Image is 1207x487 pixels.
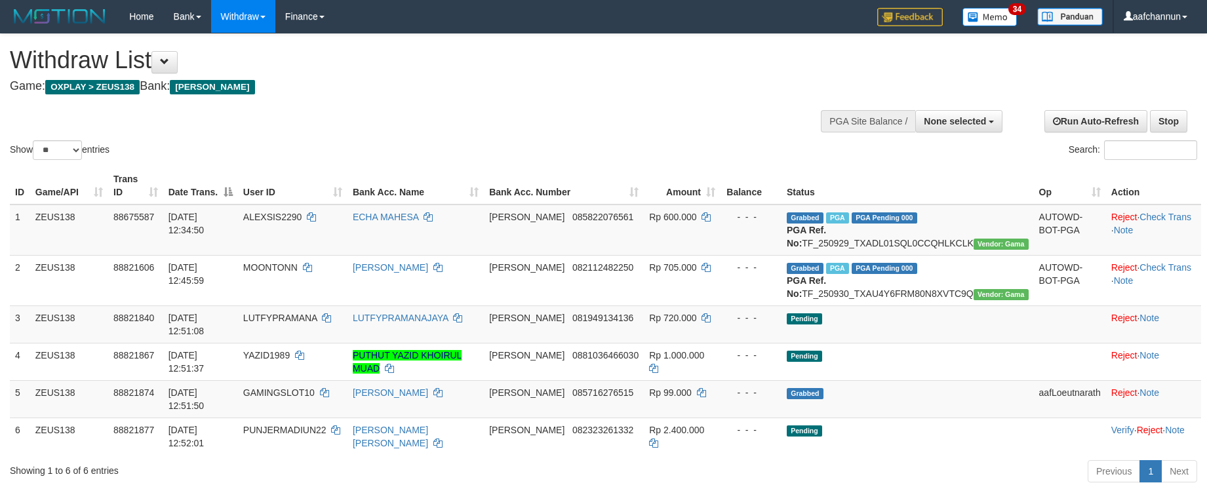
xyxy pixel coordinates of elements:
[962,8,1018,26] img: Button%20Memo.svg
[787,313,822,324] span: Pending
[1139,460,1162,482] a: 1
[1165,425,1185,435] a: Note
[726,311,776,324] div: - - -
[168,313,205,336] span: [DATE] 12:51:08
[821,110,915,132] div: PGA Site Balance /
[1111,350,1138,360] a: Reject
[1137,425,1163,435] a: Reject
[787,388,823,399] span: Grabbed
[1161,460,1197,482] a: Next
[489,350,564,360] span: [PERSON_NAME]
[168,262,205,286] span: [DATE] 12:45:59
[644,167,721,205] th: Amount: activate to sort column ascending
[113,387,154,398] span: 88821874
[726,349,776,362] div: - - -
[974,239,1029,250] span: Vendor URL: https://trx31.1velocity.biz
[1106,418,1201,455] td: · ·
[572,262,633,273] span: Copy 082112482250 to clipboard
[649,350,704,360] span: Rp 1.000.000
[113,425,154,435] span: 88821877
[1114,225,1134,235] a: Note
[170,80,254,94] span: [PERSON_NAME]
[852,263,917,274] span: PGA Pending
[10,47,791,73] h1: Withdraw List
[787,212,823,224] span: Grabbed
[1037,8,1103,26] img: panduan.png
[30,343,108,380] td: ZEUS138
[1106,305,1201,343] td: ·
[33,140,82,160] select: Showentries
[572,313,633,323] span: Copy 081949134136 to clipboard
[782,167,1034,205] th: Status
[721,167,782,205] th: Balance
[243,262,298,273] span: MOONTONN
[10,343,30,380] td: 4
[1139,387,1159,398] a: Note
[353,387,428,398] a: [PERSON_NAME]
[974,289,1029,300] span: Vendor URL: https://trx31.1velocity.biz
[489,387,564,398] span: [PERSON_NAME]
[572,425,633,435] span: Copy 082323261332 to clipboard
[30,380,108,418] td: ZEUS138
[1114,275,1134,286] a: Note
[649,313,696,323] span: Rp 720.000
[10,255,30,305] td: 2
[1088,460,1140,482] a: Previous
[489,212,564,222] span: [PERSON_NAME]
[353,212,418,222] a: ECHA MAHESA
[1034,205,1106,256] td: AUTOWD-BOT-PGA
[238,167,347,205] th: User ID: activate to sort column ascending
[649,212,696,222] span: Rp 600.000
[30,205,108,256] td: ZEUS138
[243,212,302,222] span: ALEXSIS2290
[572,350,639,360] span: Copy 0881036466030 to clipboard
[726,386,776,399] div: - - -
[353,313,448,323] a: LUTFYPRAMANAJAYA
[572,212,633,222] span: Copy 085822076561 to clipboard
[163,167,238,205] th: Date Trans.: activate to sort column descending
[30,167,108,205] th: Game/API: activate to sort column ascending
[1034,167,1106,205] th: Op: activate to sort column ascending
[1111,425,1134,435] a: Verify
[1150,110,1187,132] a: Stop
[113,350,154,360] span: 88821867
[353,425,428,448] a: [PERSON_NAME] [PERSON_NAME]
[243,313,317,323] span: LUTFYPRAMANA
[787,225,826,248] b: PGA Ref. No:
[1111,212,1138,222] a: Reject
[10,167,30,205] th: ID
[1111,262,1138,273] a: Reject
[30,255,108,305] td: ZEUS138
[877,8,943,26] img: Feedback.jpg
[1008,3,1026,15] span: 34
[1069,140,1197,160] label: Search:
[1106,343,1201,380] td: ·
[915,110,1002,132] button: None selected
[1139,262,1191,273] a: Check Trans
[10,80,791,93] h4: Game: Bank:
[113,262,154,273] span: 88821606
[168,212,205,235] span: [DATE] 12:34:50
[353,350,462,374] a: PUTHUT YAZID KHOIRUL MUAD
[168,425,205,448] span: [DATE] 12:52:01
[347,167,484,205] th: Bank Acc. Name: activate to sort column ascending
[243,425,326,435] span: PUNJERMADIUN22
[852,212,917,224] span: PGA Pending
[45,80,140,94] span: OXPLAY > ZEUS138
[1034,255,1106,305] td: AUTOWD-BOT-PGA
[243,350,290,360] span: YAZID1989
[787,425,822,437] span: Pending
[649,425,704,435] span: Rp 2.400.000
[726,261,776,274] div: - - -
[489,425,564,435] span: [PERSON_NAME]
[924,116,986,127] span: None selected
[108,167,163,205] th: Trans ID: activate to sort column ascending
[1034,380,1106,418] td: aafLoeutnarath
[1106,205,1201,256] td: · ·
[113,212,154,222] span: 88675587
[10,7,109,26] img: MOTION_logo.png
[649,262,696,273] span: Rp 705.000
[826,212,849,224] span: Marked by aafpengsreynich
[10,418,30,455] td: 6
[10,459,493,477] div: Showing 1 to 6 of 6 entries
